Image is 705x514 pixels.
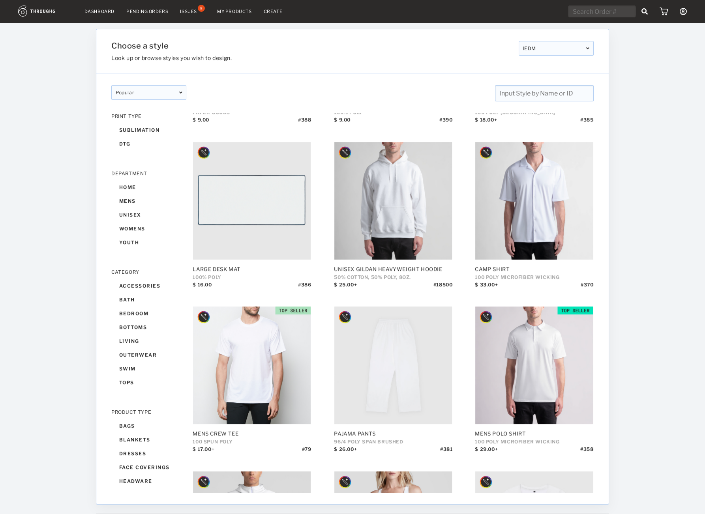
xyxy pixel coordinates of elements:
[84,9,114,14] a: Dashboard
[193,439,311,445] div: 100 SPUN POLY
[475,439,593,445] div: 100 Poly Microfiber Wicking
[495,85,594,101] input: Input Style by Name or ID
[126,9,168,14] a: Pending Orders
[475,446,498,458] div: $ 29.00+
[334,282,357,293] div: $ 25.00+
[440,446,452,458] div: # 381
[475,117,497,129] div: $ 18.00+
[479,475,493,489] img: style_designer_badgeMockup.svg
[334,430,452,437] div: Pajama Pants
[580,446,593,458] div: # 358
[193,274,311,280] div: 100% POLY
[111,113,186,119] div: PRINT TYPE
[198,5,205,12] div: 8
[475,142,593,260] img: 7fffedd5-3e32-45b2-8905-8e956f47dea6.jpg
[111,320,186,334] div: bottoms
[180,9,197,14] div: Issues
[334,266,452,272] div: Unisex Gildan Heavyweight Hoodie
[111,137,186,151] div: dtg
[111,433,186,447] div: blankets
[18,6,73,17] img: logo.1c10ca64.svg
[111,409,186,415] div: PRODUCT TYPE
[193,282,212,293] div: $ 16.00
[193,430,311,437] div: Mens Crew Tee
[111,194,186,208] div: mens
[193,142,311,260] img: 8855821a-8cb2-4b91-87b8-a8c7f1c62bfc.jpg
[111,488,186,502] div: hoodies
[180,8,205,15] a: Issues8
[193,446,214,458] div: $ 17.00+
[111,123,186,137] div: sublimation
[433,282,453,293] div: # 18500
[334,307,452,424] img: fc1f74c4-eac7-4a26-aa5e-be379adf8e9d.jpg
[197,310,210,324] img: style_designer_badgeMockup.svg
[581,282,593,293] div: # 370
[197,146,210,159] img: style_designer_badgeMockup.svg
[338,146,352,159] img: style_designer_badgeMockup.svg
[568,6,636,17] input: Search Order #
[264,9,283,14] a: Create
[302,446,311,458] div: # 79
[111,334,186,348] div: living
[111,180,186,194] div: home
[111,208,186,222] div: unisex
[580,117,593,129] div: # 385
[298,117,311,129] div: # 388
[217,9,252,14] a: My Products
[111,85,186,100] div: popular
[111,170,186,176] div: DEPARTMENT
[193,266,311,272] div: Large Desk Mat
[475,282,498,293] div: $ 33.00+
[334,117,351,129] div: $ 9.00
[298,282,311,293] div: # 386
[479,310,493,324] img: style_designer_badgeMockup.svg
[338,475,352,489] img: style_designer_badgeMockup.svg
[660,7,668,15] img: icon_cart.dab5cea1.svg
[475,274,593,280] div: 100 Poly Microfiber Wicking
[111,376,186,389] div: tops
[111,348,186,362] div: outerwear
[334,446,357,458] div: $ 26.00+
[334,274,452,280] div: 50% Cotton, 50% Poly, 8oz.
[479,146,493,159] img: style_designer_badgeMockup.svg
[334,439,452,445] div: 96/4 POLY SPAN BRUSHED
[193,117,209,129] div: $ 9.00
[334,142,452,260] img: d68d9547-9737-4726-96ae-5cbc5e3622af.jpg
[111,236,186,249] div: youth
[111,447,186,460] div: dresses
[111,279,186,293] div: accessories
[338,310,352,324] img: style_designer_badgeMockup.svg
[519,41,594,56] div: IEDM
[475,430,593,437] div: Mens Polo Shirt
[111,460,186,474] div: face coverings
[111,307,186,320] div: bedroom
[475,307,593,424] img: 753c5235-8fee-4bf8-a665-546089ef27cb.jpg
[111,474,186,488] div: headware
[111,222,186,236] div: womens
[111,419,186,433] div: bags
[111,293,186,307] div: bath
[193,307,311,424] img: 42b82b05-efab-4b3d-afa1-d18a665238f8.jpg
[439,117,452,129] div: # 390
[475,266,593,272] div: Camp Shirt
[111,269,186,275] div: CATEGORY
[111,362,186,376] div: swim
[111,41,512,50] h1: Choose a style
[197,475,210,489] img: style_designer_badgeMockup.svg
[111,54,512,61] h3: Look up or browse styles you wish to design.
